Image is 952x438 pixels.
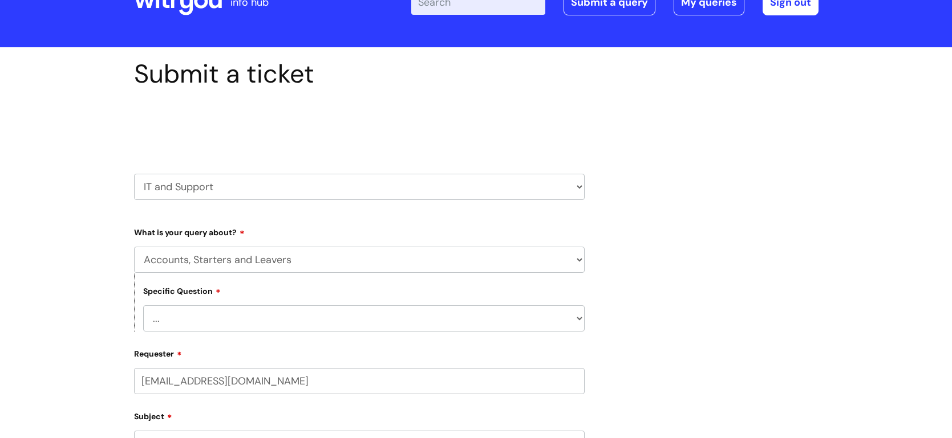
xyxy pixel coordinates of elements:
[134,408,585,421] label: Subject
[134,116,585,137] h2: Select issue type
[134,224,585,238] label: What is your query about?
[134,345,585,359] label: Requester
[134,368,585,394] input: Email
[134,59,585,89] h1: Submit a ticket
[143,285,221,296] label: Specific Question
